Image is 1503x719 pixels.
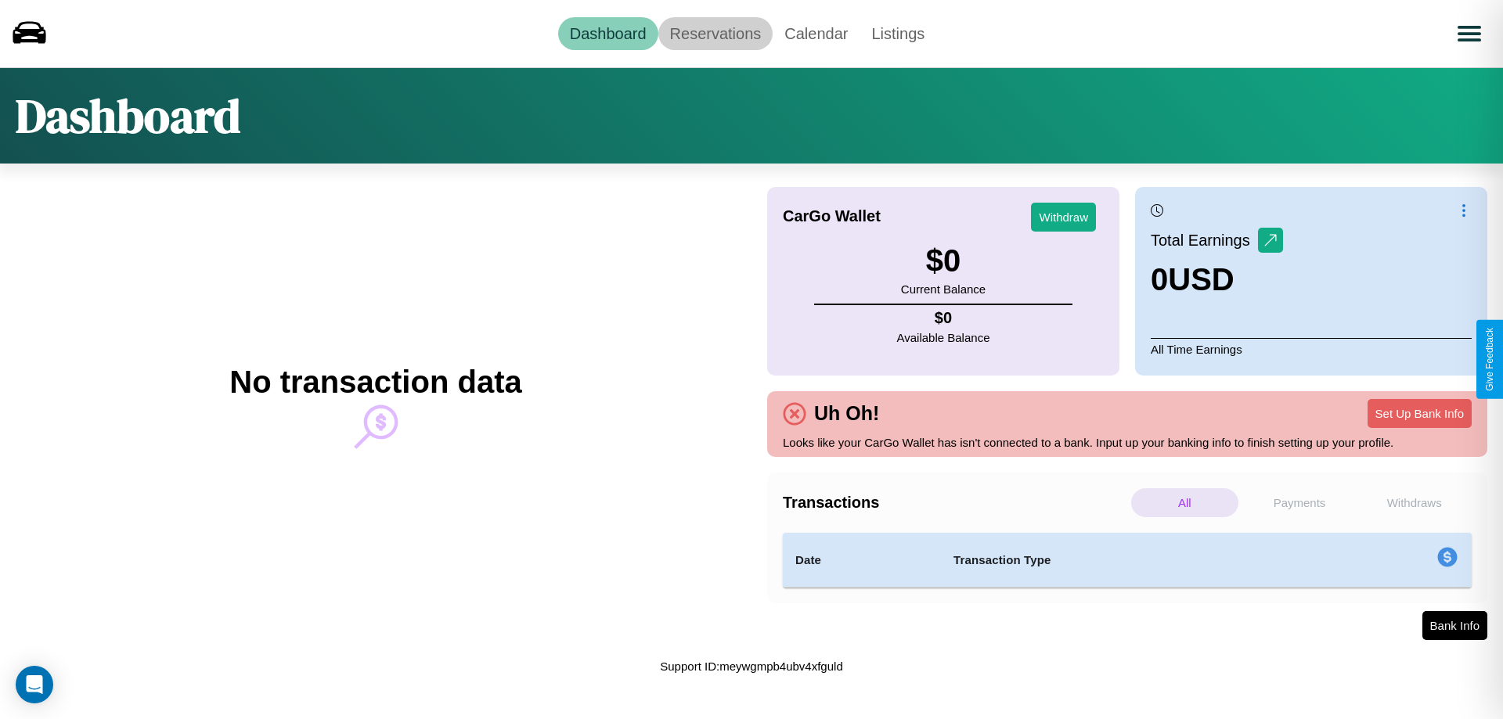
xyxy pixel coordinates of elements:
p: Available Balance [897,327,990,348]
h2: No transaction data [229,365,521,400]
h3: 0 USD [1151,262,1283,297]
p: Total Earnings [1151,226,1258,254]
button: Withdraw [1031,203,1096,232]
div: Give Feedback [1484,328,1495,391]
p: Current Balance [901,279,986,300]
h4: Uh Oh! [806,402,887,425]
div: Open Intercom Messenger [16,666,53,703]
a: Calendar [773,17,860,50]
h4: $ 0 [897,309,990,327]
h4: Transaction Type [953,551,1309,570]
h4: Transactions [783,494,1127,512]
p: All Time Earnings [1151,338,1472,360]
p: Withdraws [1361,488,1468,517]
h4: Date [795,551,928,570]
p: Support ID: meywgmpb4ubv4xfguld [660,656,842,677]
h1: Dashboard [16,84,240,148]
button: Set Up Bank Info [1368,399,1472,428]
p: Looks like your CarGo Wallet has isn't connected to a bank. Input up your banking info to finish ... [783,432,1472,453]
a: Dashboard [558,17,658,50]
p: All [1131,488,1238,517]
table: simple table [783,533,1472,588]
a: Listings [860,17,936,50]
h4: CarGo Wallet [783,207,881,225]
a: Reservations [658,17,773,50]
button: Bank Info [1422,611,1487,640]
button: Open menu [1447,12,1491,56]
p: Payments [1246,488,1353,517]
h3: $ 0 [901,243,986,279]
